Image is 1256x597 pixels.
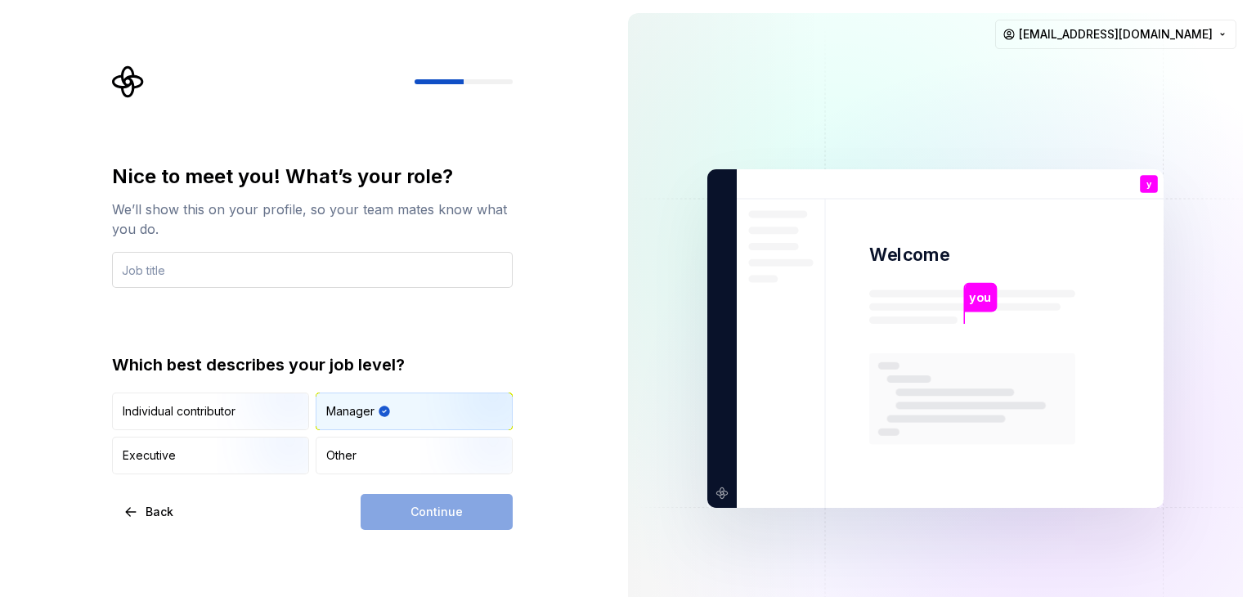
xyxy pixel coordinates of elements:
[869,243,949,267] p: Welcome
[326,447,357,464] div: Other
[112,65,145,98] svg: Supernova Logo
[969,289,991,307] p: you
[1146,180,1151,189] p: y
[123,403,235,420] div: Individual contributor
[112,164,513,190] div: Nice to meet you! What’s your role?
[112,252,513,288] input: Job title
[995,20,1236,49] button: [EMAIL_ADDRESS][DOMAIN_NAME]
[112,494,187,530] button: Back
[1019,26,1213,43] span: [EMAIL_ADDRESS][DOMAIN_NAME]
[146,504,173,520] span: Back
[123,447,176,464] div: Executive
[112,200,513,239] div: We’ll show this on your profile, so your team mates know what you do.
[112,353,513,376] div: Which best describes your job level?
[326,403,375,420] div: Manager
